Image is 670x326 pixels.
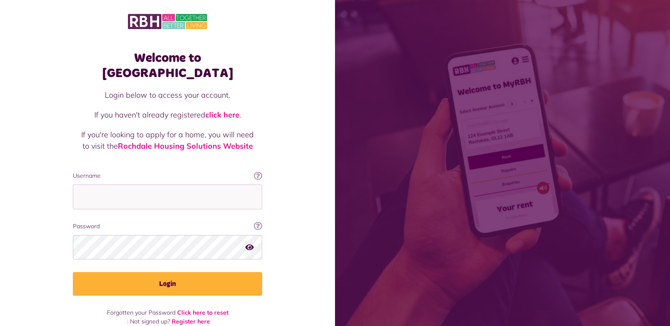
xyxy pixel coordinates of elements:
[73,222,262,231] label: Password
[73,171,262,180] label: Username
[73,51,262,81] h1: Welcome to [GEOGRAPHIC_DATA]
[128,13,207,30] img: MyRBH
[107,309,175,316] span: Forgotten your Password
[81,109,254,120] p: If you haven't already registered .
[118,141,253,151] a: Rochdale Housing Solutions Website
[81,129,254,152] p: If you're looking to apply for a home, you will need to visit the
[205,110,239,120] a: click here
[177,309,229,316] a: Click here to reset
[73,272,262,296] button: Login
[81,89,254,101] p: Login below to access your account.
[172,318,210,325] a: Register here
[130,318,170,325] span: Not signed up?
